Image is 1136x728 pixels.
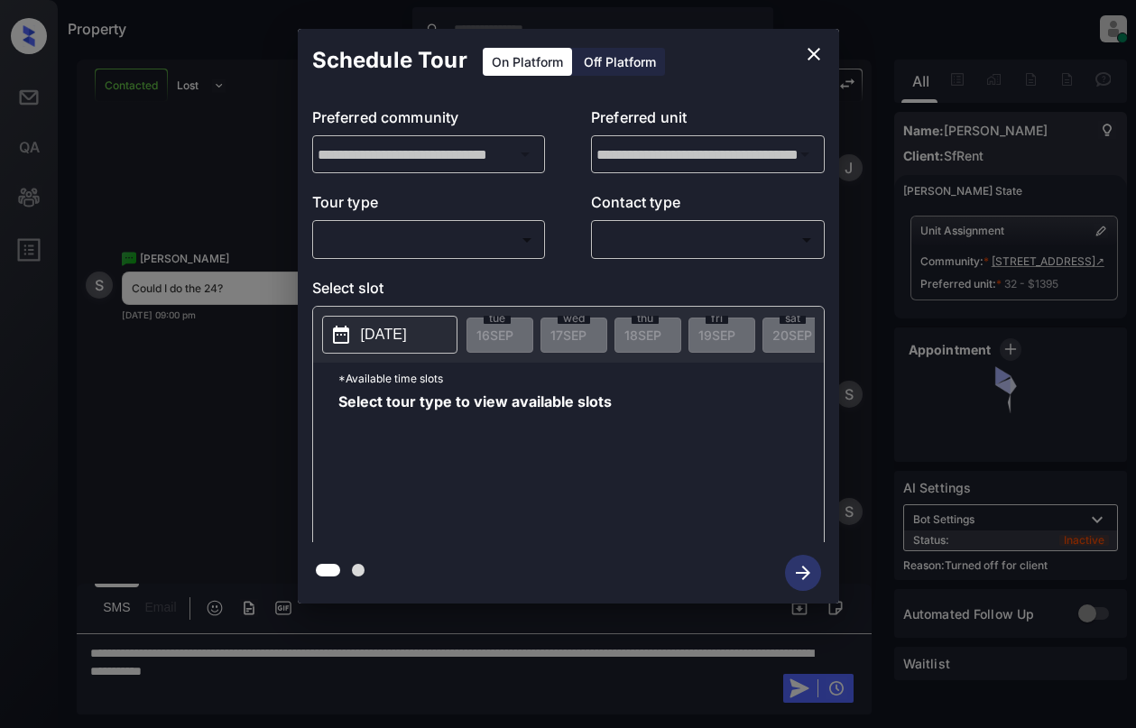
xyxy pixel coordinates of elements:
p: Preferred unit [591,106,825,135]
p: Contact type [591,191,825,220]
button: close [796,36,832,72]
p: [DATE] [361,324,407,346]
h2: Schedule Tour [298,29,482,92]
p: Preferred community [312,106,546,135]
button: [DATE] [322,316,457,354]
div: On Platform [483,48,572,76]
div: Off Platform [575,48,665,76]
p: Tour type [312,191,546,220]
span: Select tour type to view available slots [338,394,612,539]
p: Select slot [312,277,825,306]
p: *Available time slots [338,363,824,394]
